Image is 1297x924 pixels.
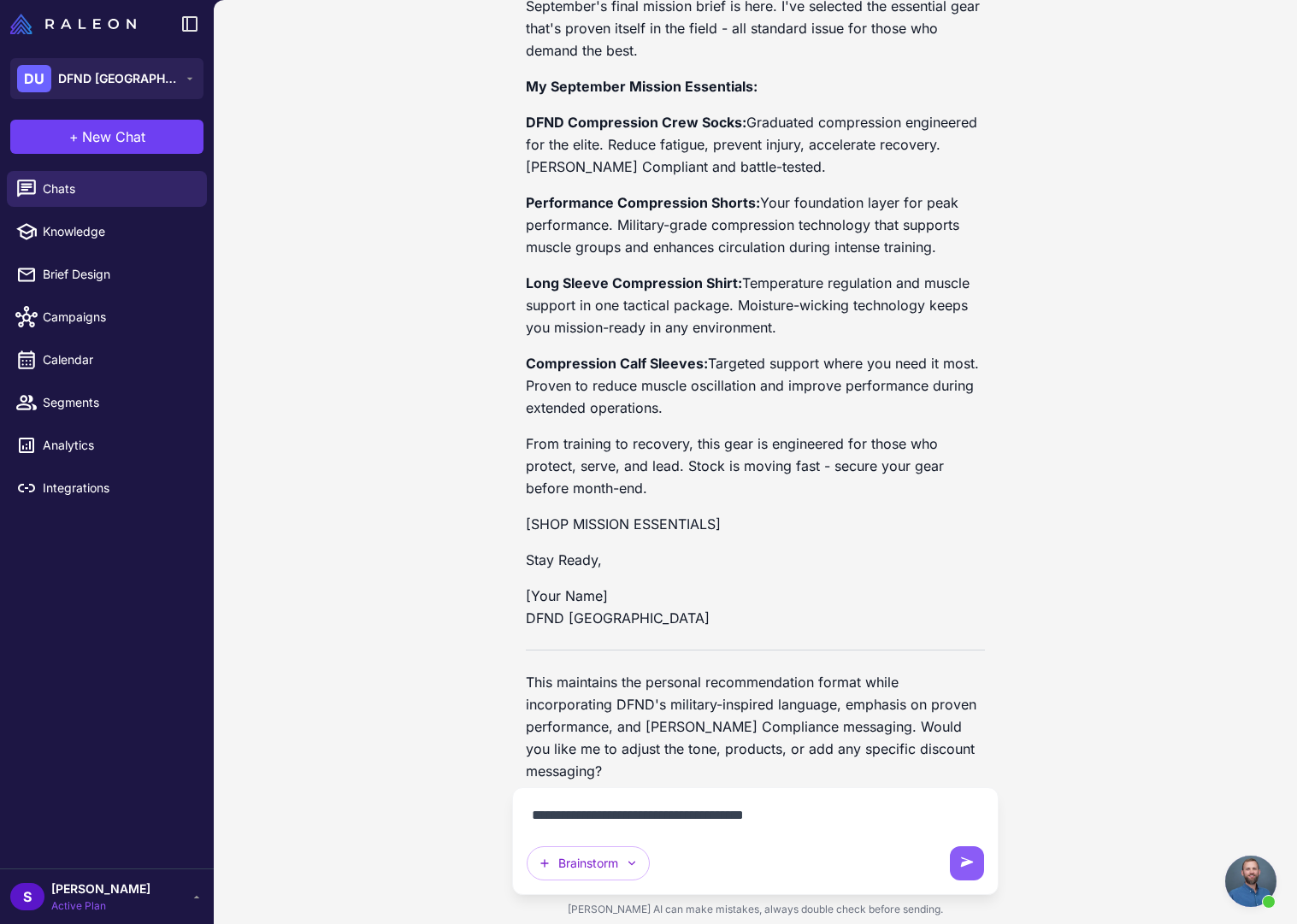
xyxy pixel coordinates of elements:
[526,274,742,291] strong: Long Sleeve Compression Shirt:
[7,256,207,292] a: Brief Design
[43,393,193,412] span: Segments
[526,355,708,372] strong: Compression Calf Sleeves:
[43,222,193,241] span: Knowledge
[512,895,999,924] div: [PERSON_NAME] AI can make mistakes, always double check before sending.
[51,898,150,914] span: Active Plan
[43,265,193,284] span: Brief Design
[17,65,51,92] div: DU
[43,479,193,497] span: Integrations
[526,585,985,629] p: [Your Name] DFND [GEOGRAPHIC_DATA]
[7,470,207,506] a: Integrations
[43,350,193,369] span: Calendar
[43,436,193,455] span: Analytics
[7,385,207,421] a: Segments
[43,308,193,327] span: Campaigns
[43,180,193,198] span: Chats
[526,433,985,499] p: From training to recovery, this gear is engineered for those who protect, serve, and lead. Stock ...
[526,78,758,95] strong: My September Mission Essentials:
[7,299,207,335] a: Campaigns
[527,846,650,880] button: Brainstorm
[7,171,207,207] a: Chats
[7,342,207,378] a: Calendar
[526,513,985,535] p: [SHOP MISSION ESSENTIALS]
[10,14,136,34] img: Raleon Logo
[51,880,150,898] span: [PERSON_NAME]
[10,883,44,910] div: S
[10,14,143,34] a: Raleon Logo
[10,120,203,154] button: +New Chat
[526,549,985,571] p: Stay Ready,
[526,191,985,258] p: Your foundation layer for peak performance. Military-grade compression technology that supports m...
[1225,856,1276,907] div: Open chat
[526,272,985,338] p: Temperature regulation and muscle support in one tactical package. Moisture-wicking technology ke...
[526,194,760,211] strong: Performance Compression Shorts:
[526,114,746,131] strong: DFND Compression Crew Socks:
[526,111,985,178] p: Graduated compression engineered for the elite. Reduce fatigue, prevent injury, accelerate recove...
[82,127,145,147] span: New Chat
[10,58,203,99] button: DUDFND [GEOGRAPHIC_DATA]
[526,671,985,782] p: This maintains the personal recommendation format while incorporating DFND's military-inspired la...
[526,352,985,419] p: Targeted support where you need it most. Proven to reduce muscle oscillation and improve performa...
[7,427,207,463] a: Analytics
[7,214,207,250] a: Knowledge
[69,127,79,147] span: +
[58,69,178,88] span: DFND [GEOGRAPHIC_DATA]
